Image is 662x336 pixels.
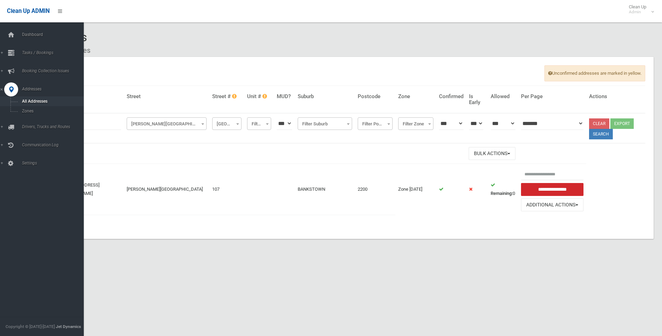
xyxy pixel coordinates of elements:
span: Griffiths Avenue (BANKSTOWN) [127,117,207,130]
button: Bulk Actions [469,147,515,160]
button: Search [589,129,613,139]
button: Additional Actions [521,198,584,211]
h4: Address [59,94,121,100]
td: 2200 [355,164,395,215]
span: Drivers, Trucks and Routes [20,124,89,129]
span: Filter Postcode [359,119,391,129]
span: Filter Zone [398,117,433,130]
span: Filter Suburb [299,119,350,129]
h4: Postcode [358,94,393,100]
h4: Per Page [521,94,584,100]
h4: Suburb [298,94,352,100]
h4: Street # [212,94,241,100]
h4: Actions [589,94,642,100]
span: Clean Up [625,4,653,15]
span: Unconfirmed addresses are marked in yellow. [544,65,645,81]
button: Export [610,118,634,129]
span: Clean Up ADMIN [7,8,50,14]
td: BANKSTOWN [295,164,355,215]
h4: Street [127,94,207,100]
span: Zones [20,109,83,114]
span: Tasks / Bookings [20,50,89,55]
td: 107 [209,164,244,215]
span: Filter Street # [214,119,240,129]
span: Filter Zone [400,119,431,129]
span: Booking Collection Issues [20,68,89,73]
span: Settings [20,161,89,166]
span: All Addresses [20,99,83,104]
span: Filter Unit # [249,119,269,129]
span: Filter Suburb [298,117,352,130]
td: 0 [488,164,518,215]
h4: MUD? [277,94,292,100]
span: Griffiths Avenue (BANKSTOWN) [128,119,205,129]
td: [PERSON_NAME][GEOGRAPHIC_DATA] [124,164,209,215]
h4: Is Early [469,94,485,105]
h4: Allowed [491,94,515,100]
h4: Zone [398,94,433,100]
span: Dashboard [20,32,89,37]
span: Filter Street # [212,117,241,130]
strong: Remaining: [491,191,513,196]
td: Zone [DATE] [395,164,436,215]
span: Copyright © [DATE]-[DATE] [6,324,55,329]
span: Communication Log [20,143,89,147]
h4: Unit # [247,94,271,100]
span: Addresses [20,87,89,92]
h4: Confirmed [439,94,463,100]
a: Clear [589,118,609,129]
span: Filter Postcode [358,117,393,130]
small: Admin [629,9,646,15]
span: Filter Unit # [247,117,271,130]
strong: Jet Dynamics [56,324,81,329]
